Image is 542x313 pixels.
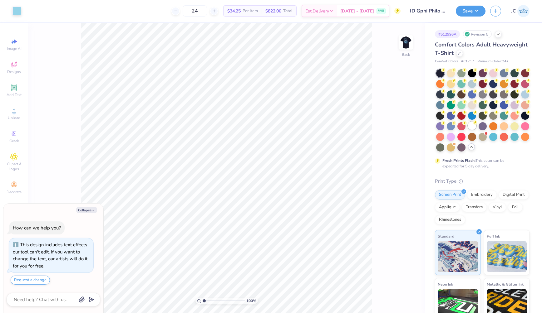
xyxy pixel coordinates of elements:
[405,5,451,17] input: Untitled Design
[76,207,97,213] button: Collapse
[243,8,258,14] span: Per Item
[438,241,478,272] img: Standard
[508,203,523,212] div: Foil
[435,203,460,212] div: Applique
[435,215,465,224] div: Rhinestones
[378,9,384,13] span: FREE
[7,92,22,97] span: Add Text
[435,178,530,185] div: Print Type
[7,46,22,51] span: Image AI
[402,52,410,57] div: Back
[7,190,22,195] span: Decorate
[489,203,506,212] div: Vinyl
[400,36,412,49] img: Back
[7,69,21,74] span: Designs
[435,30,460,38] div: # 512996A
[438,281,453,287] span: Neon Ink
[283,8,293,14] span: Total
[487,281,524,287] span: Metallic & Glitter Ink
[9,138,19,143] span: Greek
[499,190,529,200] div: Digital Print
[8,115,20,120] span: Upload
[265,8,281,14] span: $822.00
[517,5,530,17] img: Jovie Chen
[511,7,516,15] span: JC
[467,190,497,200] div: Embroidery
[13,242,87,269] div: This design includes text effects our tool can't edit. If you want to change the text, our artist...
[305,8,329,14] span: Est. Delivery
[435,41,528,57] span: Comfort Colors Adult Heavyweight T-Shirt
[461,59,474,64] span: # C1717
[511,5,530,17] a: JC
[442,158,475,163] strong: Fresh Prints Flash:
[487,233,500,239] span: Puff Ink
[13,225,61,231] div: How can we help you?
[183,5,207,17] input: – –
[227,8,241,14] span: $34.25
[462,203,487,212] div: Transfers
[456,6,485,17] button: Save
[435,190,465,200] div: Screen Print
[477,59,509,64] span: Minimum Order: 24 +
[438,233,454,239] span: Standard
[11,276,50,285] button: Request a change
[442,158,519,169] div: This color can be expedited for 5 day delivery.
[487,241,527,272] img: Puff Ink
[3,161,25,171] span: Clipart & logos
[246,298,256,304] span: 100 %
[435,59,458,64] span: Comfort Colors
[463,30,492,38] div: Revision 5
[340,8,374,14] span: [DATE] - [DATE]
